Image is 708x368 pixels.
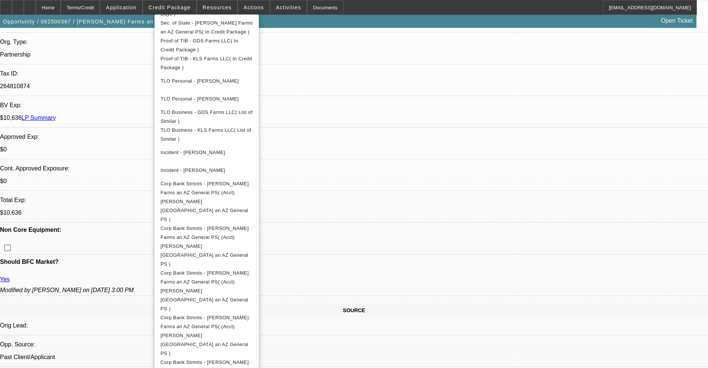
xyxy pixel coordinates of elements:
[161,167,225,173] span: Incident - [PERSON_NAME]
[161,20,253,35] span: Sec. of State - [PERSON_NAME] Farms an AZ General PS( In Credit Package )
[155,313,259,358] button: Corp Bank Stmnts - Shelton Farms an AZ General PS( (Acct) Shelton Farms an AZ General PS )
[155,19,259,36] button: Sec. of State - Shelton Farms an AZ General PS( In Credit Package )
[161,96,239,102] span: TLO Personal - [PERSON_NAME]
[161,2,250,17] span: Paynet - GDS Farms LLC( 7.82 % > 30 Days )
[155,90,259,108] button: TLO Personal - Shelton, Kathryn
[155,36,259,54] button: Proof of TIB - GDS Farms LLC( In Credit Package )
[161,38,238,52] span: Proof of TIB - GDS Farms LLC( In Credit Package )
[161,315,249,356] span: Corp Bank Stmnts - [PERSON_NAME] Farms an AZ General PS( (Acct) [PERSON_NAME][GEOGRAPHIC_DATA] an...
[161,78,239,84] span: TLO Personal - [PERSON_NAME]
[161,270,249,311] span: Corp Bank Stmnts - [PERSON_NAME] Farms an AZ General PS( (Acct) [PERSON_NAME][GEOGRAPHIC_DATA] an...
[155,269,259,313] button: Corp Bank Stmnts - Shelton Farms an AZ General PS( (Acct) Shelton Farms an AZ General PS )
[155,54,259,72] button: Proof of TIB - KLS Farms LLC( In Credit Package )
[161,150,225,155] span: Incident - [PERSON_NAME]
[161,181,249,222] span: Corp Bank Stmnts - [PERSON_NAME] Farms an AZ General PS( (Acct) [PERSON_NAME][GEOGRAPHIC_DATA] an...
[161,225,249,267] span: Corp Bank Stmnts - [PERSON_NAME] Farms an AZ General PS( (Acct) [PERSON_NAME][GEOGRAPHIC_DATA] an...
[155,179,259,224] button: Corp Bank Stmnts - Shelton Farms an AZ General PS( (Acct) Shelton Farms an AZ General PS )
[155,108,259,126] button: TLO Business - GDS Farms LLC( List of Similar )
[155,72,259,90] button: TLO Personal - Shelton, Gene
[161,109,253,124] span: TLO Business - GDS Farms LLC( List of Similar )
[155,126,259,144] button: TLO Business - KLS Farms LLC( List of Similar )
[161,127,251,142] span: TLO Business - KLS Farms LLC( List of Similar )
[155,161,259,179] button: Incident - Shelton, Gene
[155,144,259,161] button: Incident - Shelton, Kathryn
[161,56,252,70] span: Proof of TIB - KLS Farms LLC( In Credit Package )
[155,224,259,269] button: Corp Bank Stmnts - Shelton Farms an AZ General PS( (Acct) Shelton Farms an AZ General PS )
